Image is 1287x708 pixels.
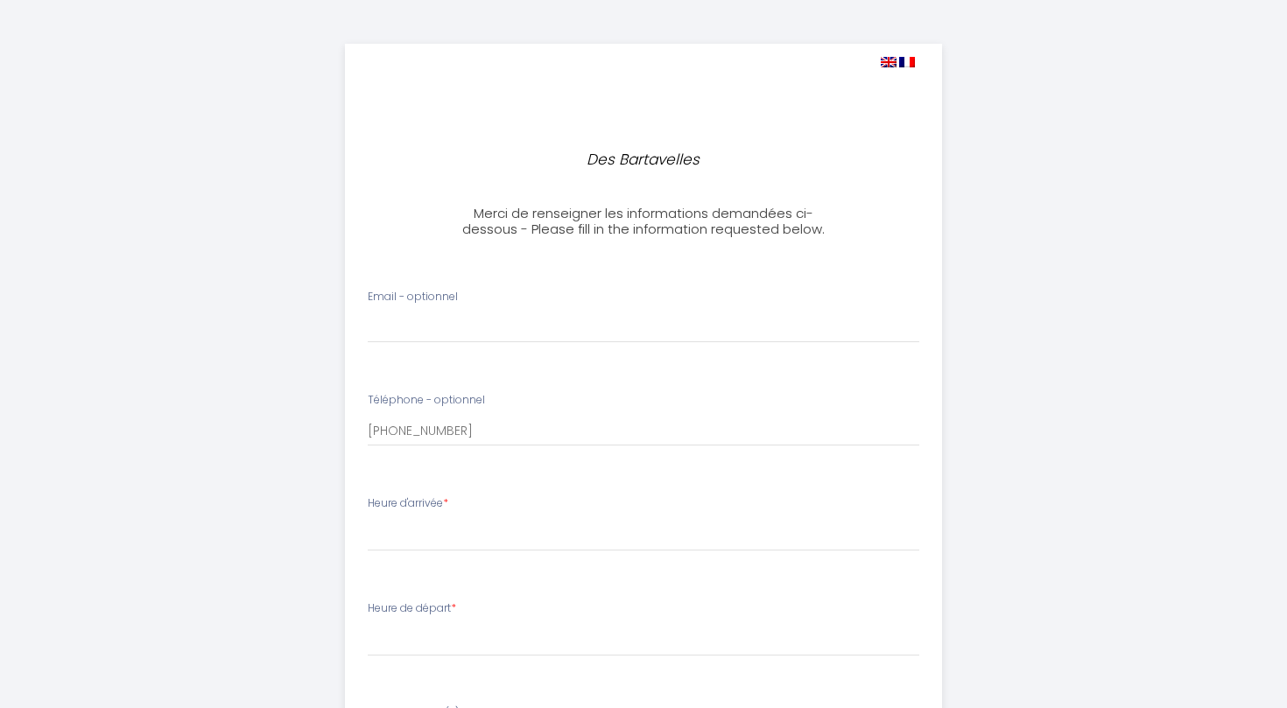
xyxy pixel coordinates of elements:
[456,148,831,172] p: Des Bartavelles
[368,600,456,617] label: Heure de départ
[448,206,838,237] h3: Merci de renseigner les informations demandées ci-dessous - Please fill in the information reques...
[881,57,897,67] img: en.png
[368,495,448,512] label: Heure d'arrivée
[899,57,915,67] img: fr.png
[368,289,458,305] label: Email - optionnel
[368,392,485,409] label: Téléphone - optionnel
